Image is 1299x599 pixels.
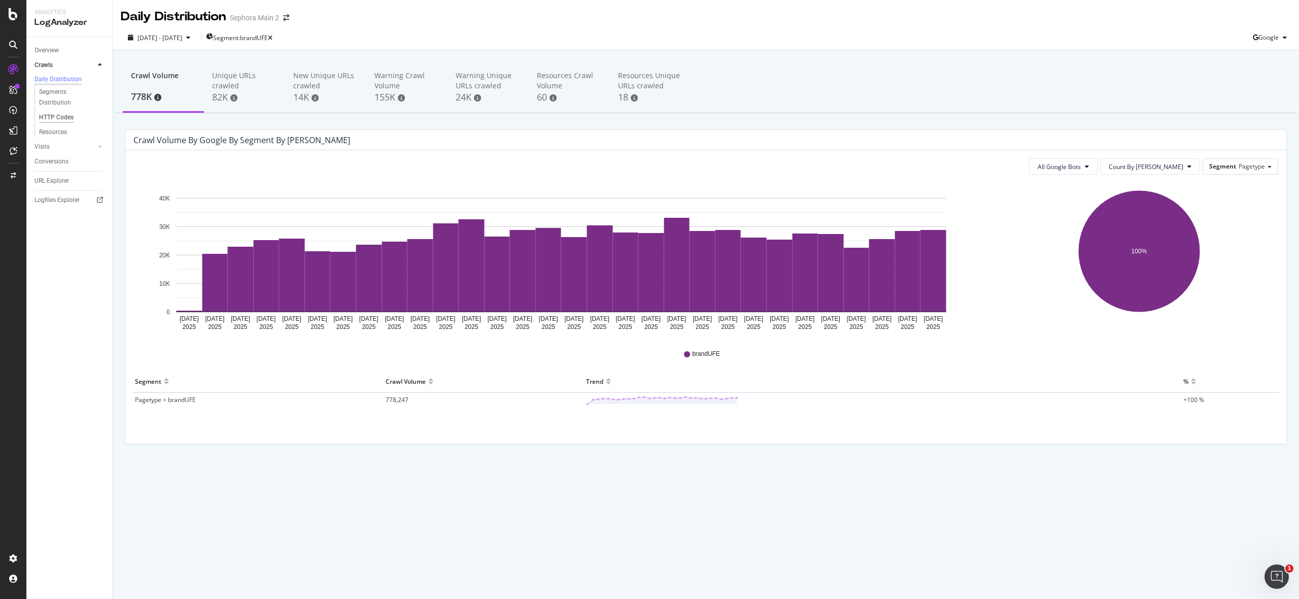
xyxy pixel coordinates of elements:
div: Trend [586,373,603,389]
span: +100 % [1183,395,1204,404]
text: [DATE] [821,315,840,322]
text: [DATE] [436,315,456,322]
span: 1 [1285,564,1293,573]
span: Count By Day [1109,162,1183,171]
text: [DATE] [308,315,327,322]
div: Visits [35,142,50,152]
text: 2025 [362,323,375,330]
button: Google [1253,29,1291,46]
a: Logfiles Explorer [35,195,105,206]
text: [DATE] [333,315,353,322]
a: URL Explorer [35,176,105,186]
a: Resources [39,127,105,138]
text: [DATE] [564,315,584,322]
text: [DATE] [719,315,738,322]
text: 2025 [414,323,427,330]
text: 2025 [927,323,940,330]
div: Unique URLs crawled [212,71,277,91]
div: Crawl Volume [131,71,196,90]
text: 2025 [439,323,453,330]
text: 30K [159,223,170,230]
button: All Google Bots [1029,158,1098,175]
text: 2025 [234,323,248,330]
text: [DATE] [795,315,814,322]
text: [DATE] [359,315,379,322]
div: 24K [456,91,521,104]
text: 2025 [336,323,350,330]
div: Sephora Main 2 [230,13,279,23]
a: Daily Distribution [35,75,105,85]
div: arrow-right-arrow-left [283,14,289,21]
div: A chart. [1000,183,1278,335]
text: 40K [159,195,170,202]
text: [DATE] [616,315,635,322]
div: 82K [212,91,277,104]
a: Overview [35,45,105,56]
text: [DATE] [205,315,224,322]
div: New Unique URLs crawled [293,71,358,91]
text: 2025 [311,323,324,330]
text: 2025 [465,323,478,330]
text: 2025 [541,323,555,330]
text: [DATE] [872,315,892,322]
div: 14K [293,91,358,104]
text: 2025 [490,323,504,330]
text: 10K [159,280,170,287]
div: URL Explorer [35,176,69,186]
text: 2025 [824,323,838,330]
text: [DATE] [513,315,532,322]
div: % [1183,373,1188,389]
text: [DATE] [641,315,661,322]
div: Crawl Volume by google by Segment by [PERSON_NAME] [133,135,350,145]
text: [DATE] [924,315,943,322]
a: Conversions [35,156,105,167]
a: HTTP Codes [39,112,105,123]
a: Visits [35,142,95,152]
div: Conversions [35,156,69,167]
text: 20K [159,252,170,259]
text: 2025 [670,323,683,330]
text: 2025 [772,323,786,330]
div: Segment [135,373,161,389]
a: Crawls [35,60,95,71]
text: 2025 [285,323,299,330]
text: [DATE] [282,315,301,322]
div: Resources [39,127,67,138]
button: [DATE] - [DATE] [121,33,197,43]
text: 2025 [388,323,401,330]
span: Google [1258,33,1279,42]
text: 2025 [567,323,581,330]
div: Daily Distribution [35,75,82,84]
div: Warning Crawl Volume [374,71,439,91]
text: 2025 [798,323,812,330]
text: 2025 [619,323,632,330]
div: HTTP Codes [39,112,74,123]
text: [DATE] [539,315,558,322]
div: Resources Crawl Volume [537,71,602,91]
div: 18 [618,91,683,104]
div: Segments Distribution [39,87,95,108]
div: Warning Unique URLs crawled [456,71,521,91]
iframe: Intercom live chat [1264,564,1289,589]
text: [DATE] [667,315,687,322]
div: LogAnalyzer [35,17,104,28]
div: Daily Distribution [121,8,226,25]
text: 2025 [644,323,658,330]
text: [DATE] [744,315,763,322]
span: [DATE] - [DATE] [138,34,182,42]
text: 2025 [259,323,273,330]
a: Segments Distribution [39,87,105,108]
span: Pagetype = brandUFE [135,395,196,404]
span: Segment: brandUFE [213,34,268,42]
div: Overview [35,45,59,56]
text: 2025 [516,323,530,330]
div: Analytics [35,8,104,17]
text: [DATE] [180,315,199,322]
div: 778K [131,90,196,104]
div: 155K [374,91,439,104]
text: [DATE] [693,315,712,322]
div: Crawls [35,60,53,71]
text: [DATE] [770,315,789,322]
text: 2025 [875,323,889,330]
svg: A chart. [133,183,989,335]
